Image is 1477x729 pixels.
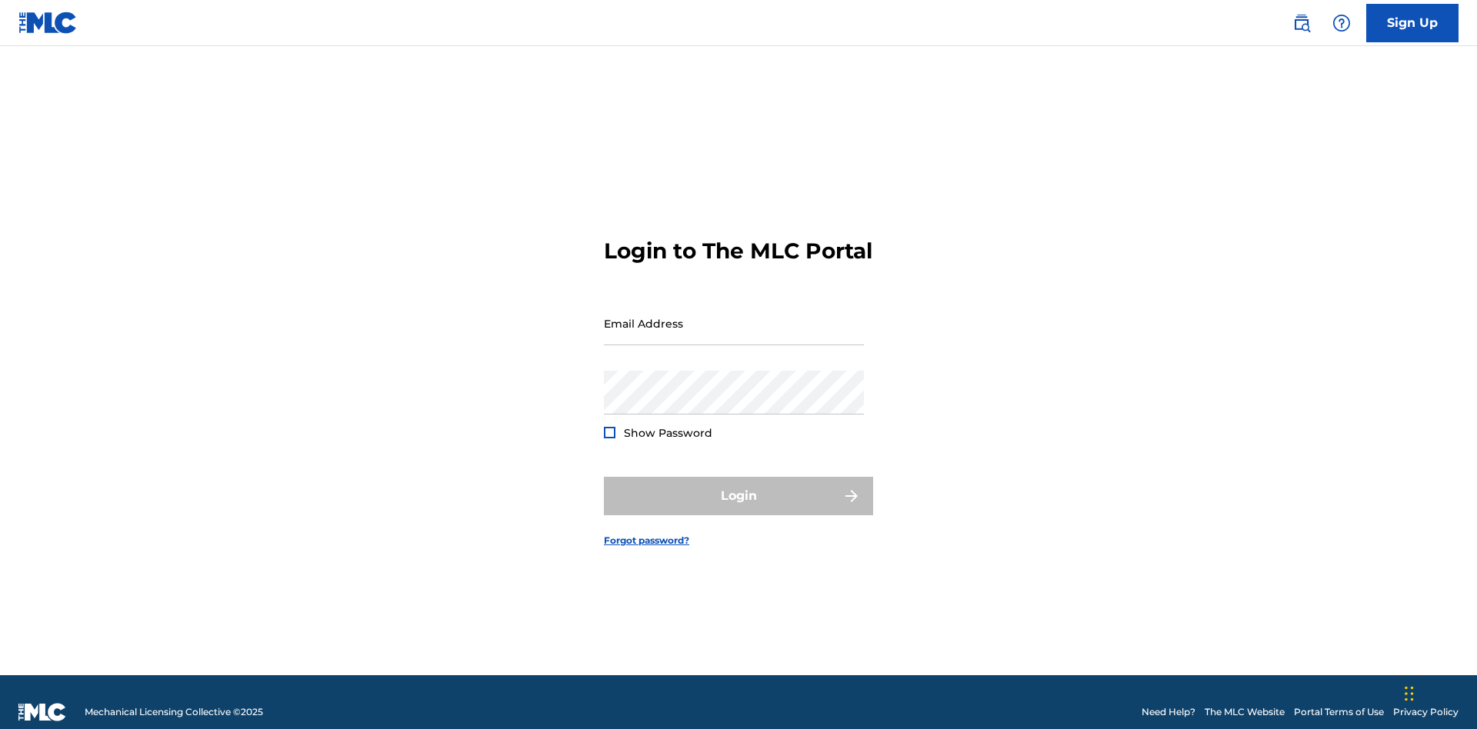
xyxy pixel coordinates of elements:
[1332,14,1351,32] img: help
[604,534,689,548] a: Forgot password?
[624,426,712,440] span: Show Password
[1286,8,1317,38] a: Public Search
[604,238,872,265] h3: Login to The MLC Portal
[1205,705,1285,719] a: The MLC Website
[1393,705,1459,719] a: Privacy Policy
[1142,705,1195,719] a: Need Help?
[18,12,78,34] img: MLC Logo
[18,703,66,721] img: logo
[1400,655,1477,729] iframe: Chat Widget
[1292,14,1311,32] img: search
[1366,4,1459,42] a: Sign Up
[1326,8,1357,38] div: Help
[85,705,263,719] span: Mechanical Licensing Collective © 2025
[1294,705,1384,719] a: Portal Terms of Use
[1405,671,1414,717] div: Drag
